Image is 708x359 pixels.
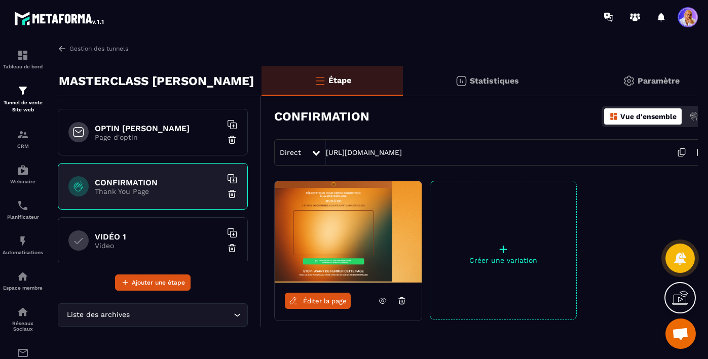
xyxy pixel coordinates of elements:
[64,309,132,321] span: Liste des archives
[115,274,191,291] button: Ajouter une étape
[3,263,43,298] a: automationsautomationsEspace membre
[17,270,29,283] img: automations
[95,242,221,250] p: Video
[58,44,128,53] a: Gestion des tunnels
[95,178,221,187] h6: CONFIRMATION
[470,76,519,86] p: Statistiques
[3,99,43,113] p: Tunnel de vente Site web
[303,297,347,305] span: Éditer la page
[280,148,301,156] span: Direct
[623,75,635,87] img: setting-gr.5f69749f.svg
[17,347,29,359] img: email
[3,214,43,220] p: Planificateur
[227,189,237,199] img: trash
[326,148,402,156] a: [URL][DOMAIN_NAME]
[17,49,29,61] img: formation
[3,156,43,192] a: automationsautomationsWebinaire
[59,71,254,91] p: MASTERCLASS [PERSON_NAME]
[17,85,29,97] img: formation
[314,74,326,87] img: bars-o.4a397970.svg
[3,321,43,332] p: Réseaux Sociaux
[638,76,680,86] p: Paramètre
[17,306,29,318] img: social-network
[274,109,369,124] h3: CONFIRMATION
[3,285,43,291] p: Espace membre
[95,133,221,141] p: Page d'optin
[17,164,29,176] img: automations
[17,200,29,212] img: scheduler
[95,187,221,195] p: Thank You Page
[285,293,351,309] a: Éditer la page
[95,124,221,133] h6: OPTIN [PERSON_NAME]
[95,232,221,242] h6: VIDÉO 1
[3,64,43,69] p: Tableau de bord
[665,318,696,349] div: Ouvrir le chat
[3,143,43,149] p: CRM
[609,112,618,121] img: dashboard-orange.40269519.svg
[620,112,677,121] p: Vue d'ensemble
[227,243,237,253] img: trash
[3,192,43,227] a: schedulerschedulerPlanificateur
[3,227,43,263] a: automationsautomationsAutomatisations
[132,309,231,321] input: Search for option
[3,250,43,255] p: Automatisations
[3,121,43,156] a: formationformationCRM
[3,42,43,77] a: formationformationTableau de bord
[455,75,467,87] img: stats.20deebd0.svg
[17,235,29,247] img: automations
[3,298,43,339] a: social-networksocial-networkRéseaux Sociaux
[689,112,698,121] img: actions.d6e523a2.png
[3,179,43,184] p: Webinaire
[328,75,351,85] p: Étape
[132,277,185,288] span: Ajouter une étape
[430,242,576,256] p: +
[14,9,105,27] img: logo
[275,181,422,283] img: image
[430,256,576,264] p: Créer une variation
[3,77,43,121] a: formationformationTunnel de vente Site web
[17,129,29,141] img: formation
[227,135,237,145] img: trash
[58,44,67,53] img: arrow
[58,303,248,327] div: Search for option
